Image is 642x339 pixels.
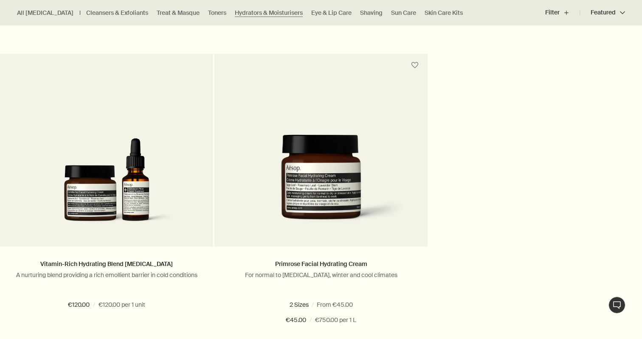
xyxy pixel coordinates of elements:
[545,3,580,23] button: Filter
[68,300,90,310] span: €120.00
[293,301,315,308] span: 60 mL
[208,9,226,17] a: Toners
[310,315,312,325] span: /
[331,301,355,308] span: 120 mL
[227,134,415,234] img: Primrose Facial Hydrating Cream in amber glass jar
[275,260,367,268] a: Primrose Facial Hydrating Cream
[360,9,383,17] a: Shaving
[227,271,415,279] p: For normal to [MEDICAL_DATA], winter and cool climates
[391,9,416,17] a: Sun Care
[315,315,356,325] span: €750.00 per 1 L
[157,9,200,17] a: Treat & Masque
[608,297,625,314] button: Live-Support Chat
[580,3,625,23] button: Featured
[17,9,73,17] a: All [MEDICAL_DATA]
[40,260,173,268] a: Vitamin-Rich Hydrating Blend [MEDICAL_DATA]
[407,58,422,73] button: Save to cabinet
[93,300,95,310] span: /
[425,9,463,17] a: Skin Care Kits
[286,315,306,325] span: €45.00
[311,9,352,17] a: Eye & Lip Care
[86,9,148,17] a: Cleansers & Exfoliants
[99,300,145,310] span: €120.00 per 1 unit
[37,77,176,234] img: Camellia Nut Facial Hydrating Cream and Damascan Rose Facial Treatment
[214,77,428,247] a: Primrose Facial Hydrating Cream in amber glass jar
[13,271,200,279] p: A nurturing blend providing a rich emollient barrier in cold conditions
[235,9,303,17] a: Hydrators & Moisturisers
